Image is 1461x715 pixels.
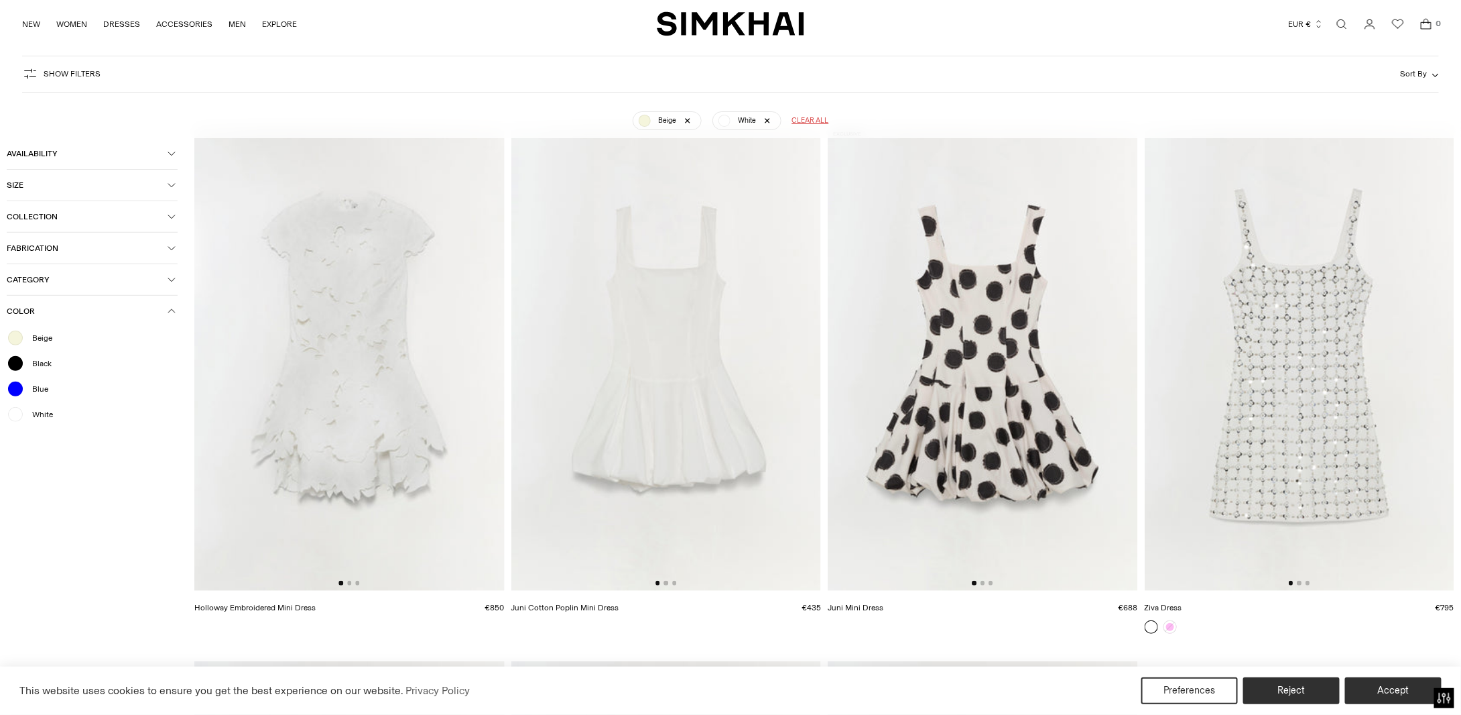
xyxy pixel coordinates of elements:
span: Blue [24,383,48,395]
a: Beige [633,111,702,130]
button: Go to slide 1 [655,581,659,585]
button: Go to slide 3 [355,581,359,585]
span: Beige [24,332,52,344]
span: Category [7,275,168,284]
a: ACCESSORIES [156,9,212,39]
button: Reject [1243,677,1340,704]
a: Juni Mini Dress [828,603,883,612]
span: 0 [1433,17,1445,30]
button: Category [7,264,178,295]
a: Holloway Embroidered Mini Dress [194,603,316,612]
button: Go to slide 1 [972,581,976,585]
span: Collection [7,212,168,221]
button: Go to slide 2 [347,581,351,585]
a: WOMEN [56,9,87,39]
button: Go to slide 2 [664,581,668,585]
button: Fabrication [7,233,178,264]
span: Fabrication [7,243,168,253]
span: Availability [7,149,168,158]
button: Show Filters [22,63,101,85]
span: Color [7,307,168,316]
button: Color [7,296,178,327]
button: Go to slide 3 [1306,581,1310,585]
button: EUR € [1289,9,1324,39]
a: Ziva Dress [1145,603,1182,612]
span: This website uses cookies to ensure you get the best experience on our website. [19,684,403,697]
span: Show Filters [44,69,101,78]
button: Size [7,170,178,201]
button: Availability [7,138,178,169]
a: MEN [229,9,246,39]
span: Black [24,357,52,370]
button: Go to slide 1 [339,581,343,585]
span: White [24,408,53,421]
a: Privacy Policy (opens in a new tab) [403,681,472,701]
a: Juni Cotton Poplin Mini Dress [511,603,619,612]
span: Sort By [1400,69,1427,78]
button: Sort By [1400,66,1439,81]
a: DRESSES [103,9,140,39]
img: Holloway Embroidered Mini Dress [194,125,505,591]
span: Clear all [792,115,829,126]
a: Go to the account page [1356,11,1383,38]
img: Juni Cotton Poplin Mini Dress [511,125,822,591]
img: Ziva Dress [1145,125,1455,591]
a: EXPLORE [262,9,297,39]
button: Accept [1345,677,1442,704]
img: Juni Mini Dress [828,125,1138,591]
a: White [712,111,781,130]
button: Go to slide 2 [980,581,984,585]
a: Clear all [792,111,829,130]
button: Go to slide 3 [672,581,676,585]
a: Wishlist [1385,11,1411,38]
button: Collection [7,201,178,232]
a: Open cart modal [1413,11,1440,38]
a: Open search modal [1328,11,1355,38]
button: Go to slide 2 [1297,581,1301,585]
button: Preferences [1141,677,1238,704]
button: Go to slide 3 [989,581,993,585]
a: SIMKHAI [657,11,804,37]
a: NEW [22,9,40,39]
span: Size [7,180,168,190]
button: Go to slide 1 [1289,581,1293,585]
